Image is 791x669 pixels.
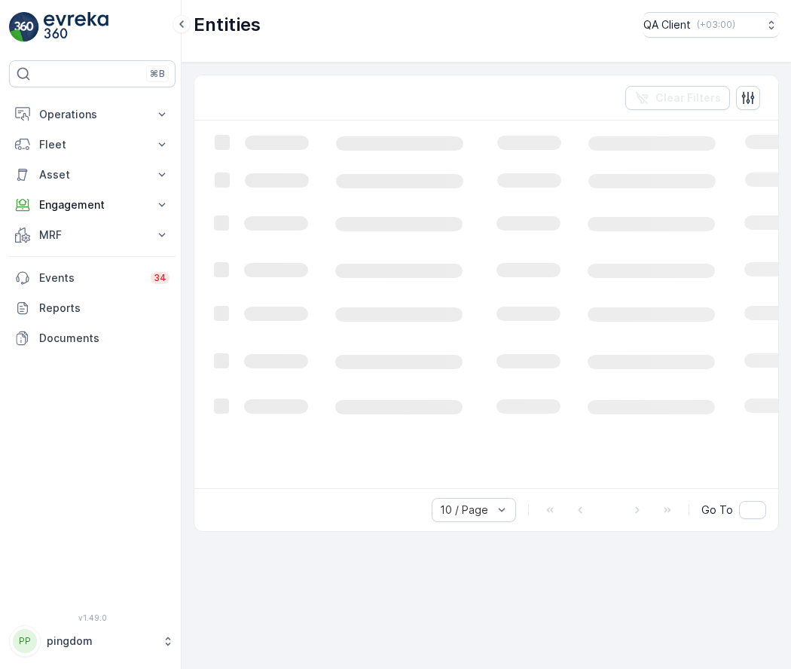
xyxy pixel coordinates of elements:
button: Operations [9,99,176,130]
button: MRF [9,220,176,250]
p: MRF [39,228,145,243]
p: Fleet [39,137,145,152]
p: QA Client [643,17,691,32]
button: Fleet [9,130,176,160]
div: PP [13,629,37,653]
button: QA Client(+03:00) [643,12,779,38]
img: logo_light-DOdMpM7g.png [44,12,108,42]
span: Go To [701,503,733,518]
button: Asset [9,160,176,190]
span: v 1.49.0 [9,613,176,622]
p: ⌘B [150,68,165,80]
button: Engagement [9,190,176,220]
p: Clear Filters [655,90,721,105]
a: Events34 [9,263,176,293]
a: Reports [9,293,176,323]
p: Entities [194,13,261,37]
p: Reports [39,301,169,316]
img: logo [9,12,39,42]
p: Documents [39,331,169,346]
p: Asset [39,167,145,182]
p: pingdom [47,634,154,649]
p: Events [39,270,142,286]
button: PPpingdom [9,625,176,657]
p: Operations [39,107,145,122]
p: ( +03:00 ) [697,19,735,31]
p: 34 [154,272,166,284]
button: Clear Filters [625,86,730,110]
a: Documents [9,323,176,353]
p: Engagement [39,197,145,212]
